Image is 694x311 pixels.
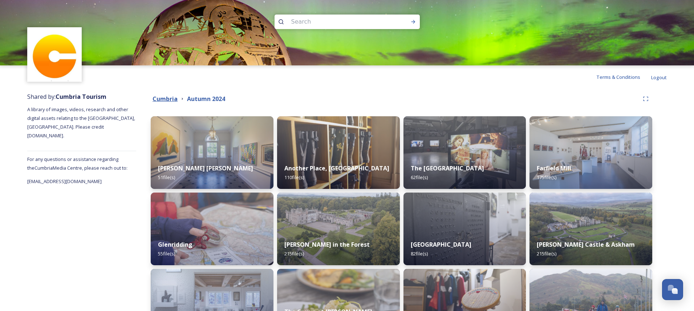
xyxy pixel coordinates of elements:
img: dc4f916b-a263-4b6a-aa79-4acc9466507f.jpg [151,193,273,265]
span: Logout [651,74,667,81]
strong: Cumbria Tourism [56,93,106,101]
img: 12a40dc2-72e0-4780-80d1-b4f9dee1b7d6.jpg [151,116,273,189]
img: 8b080029-895a-4090-9e95-34d1698f4a97.jpg [529,116,652,189]
img: abd37a41-a6a9-4af6-8057-503e395677e6.jpg [277,116,400,189]
strong: Glenridding [158,241,192,249]
img: images.jpg [28,28,81,81]
strong: [PERSON_NAME] in the Forest [284,241,370,249]
img: 2b068870-f897-47c4-8c51-2a2214244ce8.jpg [403,193,526,265]
strong: Cumbria [153,95,178,103]
span: 110 file(s) [284,174,304,181]
img: 4b633036-457d-4ed6-8ee8-808b62679250.jpg [403,116,526,189]
strong: Farfield Mill [537,164,571,172]
a: Terms & Conditions [596,73,651,81]
span: 62 file(s) [411,174,428,181]
strong: [PERSON_NAME] [PERSON_NAME] [158,164,253,172]
strong: [GEOGRAPHIC_DATA] [411,241,471,249]
span: 215 file(s) [537,250,556,257]
span: Terms & Conditions [596,74,640,80]
span: A library of images, videos, research and other digital assets relating to the [GEOGRAPHIC_DATA],... [27,106,136,139]
button: Open Chat [662,279,683,300]
img: 165e43d0-e4ed-4899-ab17-66c73add73b9.jpg [277,193,400,265]
span: 51 file(s) [158,174,175,181]
span: 55 file(s) [158,250,175,257]
strong: Autumn 2024 [187,95,225,103]
strong: Another Place, [GEOGRAPHIC_DATA] [284,164,389,172]
span: 82 file(s) [411,250,428,257]
span: 215 file(s) [284,250,304,257]
span: For any questions or assistance regarding the Cumbria Media Centre, please reach out to: [27,156,127,171]
img: 3bd0bead-d533-413b-951d-a3e9f0295cb3.jpg [529,193,652,265]
span: [EMAIL_ADDRESS][DOMAIN_NAME] [27,178,102,185]
strong: The [GEOGRAPHIC_DATA] [411,164,484,172]
span: Shared by: [27,93,106,101]
strong: [PERSON_NAME] Castle & Askham [537,241,635,249]
input: Search [288,14,387,30]
span: 175 file(s) [537,174,556,181]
